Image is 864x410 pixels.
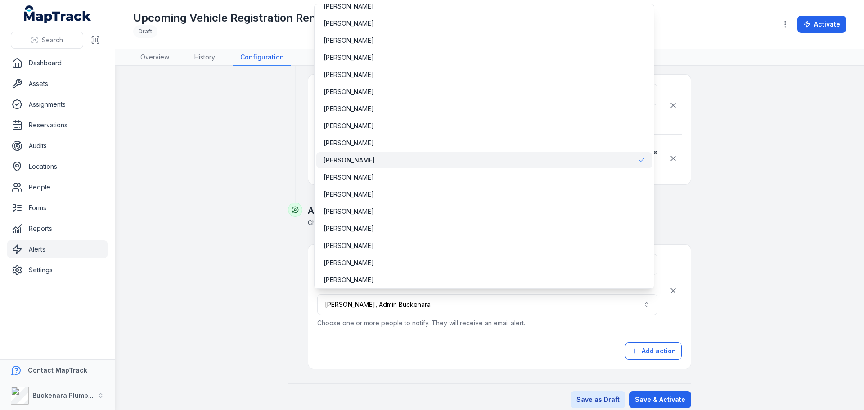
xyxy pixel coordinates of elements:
span: [PERSON_NAME] [324,19,374,28]
span: [PERSON_NAME] [324,36,374,45]
div: [PERSON_NAME], Admin Buckenara [314,4,654,289]
span: [PERSON_NAME] [324,70,374,79]
span: [PERSON_NAME] [324,258,374,267]
span: [PERSON_NAME] [324,173,374,182]
span: [PERSON_NAME] [324,87,374,96]
span: [PERSON_NAME] [324,139,374,148]
span: [PERSON_NAME] [324,241,374,250]
span: [PERSON_NAME] [324,104,374,113]
span: [PERSON_NAME] [324,156,375,165]
span: [PERSON_NAME] [324,207,374,216]
span: [PERSON_NAME] [324,122,374,131]
span: [PERSON_NAME] [324,2,374,11]
button: [PERSON_NAME], Admin Buckenara [317,294,657,315]
span: [PERSON_NAME] [324,224,374,233]
span: [PERSON_NAME] [324,275,374,284]
span: [PERSON_NAME] [324,190,374,199]
span: [PERSON_NAME] [324,53,374,62]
